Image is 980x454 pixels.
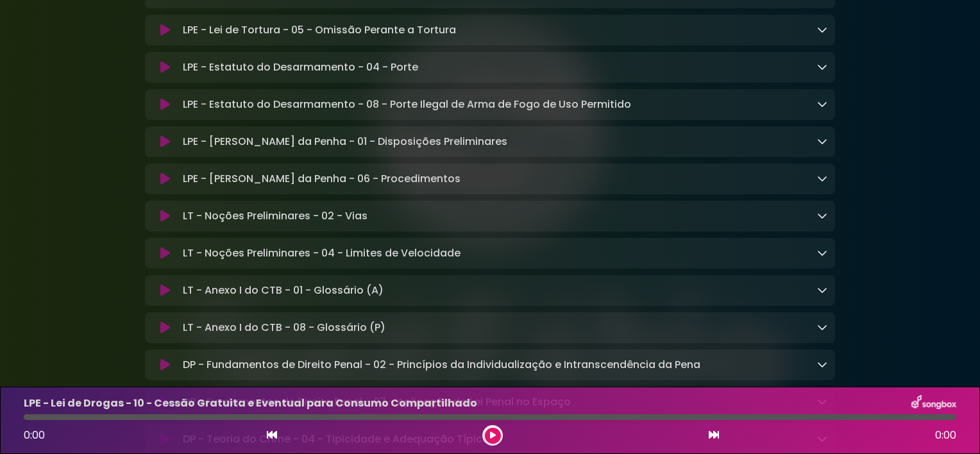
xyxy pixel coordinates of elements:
[183,208,367,224] p: LT - Noções Preliminares - 02 - Vias
[911,395,956,412] img: songbox-logo-white.png
[183,22,456,38] p: LPE - Lei de Tortura - 05 - Omissão Perante a Tortura
[183,246,460,261] p: LT - Noções Preliminares - 04 - Limites de Velocidade
[183,171,460,187] p: LPE - [PERSON_NAME] da Penha - 06 - Procedimentos
[183,357,700,373] p: DP - Fundamentos de Direito Penal - 02 - Princípios da Individualização e Intranscendência da Pena
[183,320,385,335] p: LT - Anexo I do CTB - 08 - Glossário (P)
[24,396,477,411] p: LPE - Lei de Drogas - 10 - Cessão Gratuita e Eventual para Consumo Compartilhado
[183,283,384,298] p: LT - Anexo I do CTB - 01 - Glossário (A)
[183,134,507,149] p: LPE - [PERSON_NAME] da Penha - 01 - Disposições Preliminares
[24,428,45,442] span: 0:00
[183,97,631,112] p: LPE - Estatuto do Desarmamento - 08 - Porte Ilegal de Arma de Fogo de Uso Permitido
[935,428,956,443] span: 0:00
[183,60,418,75] p: LPE - Estatuto do Desarmamento - 04 - Porte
